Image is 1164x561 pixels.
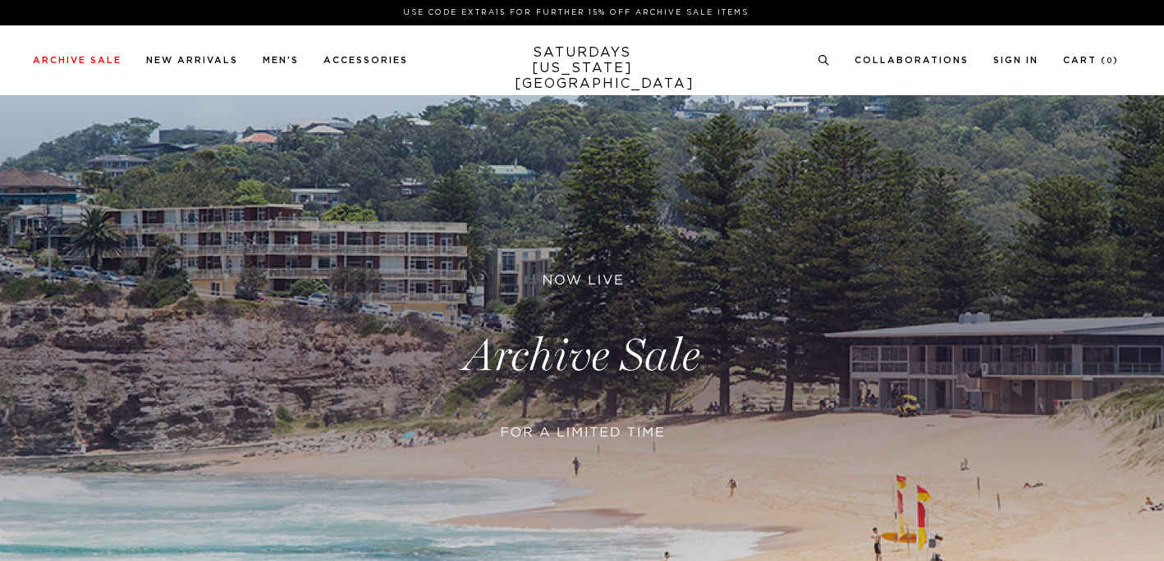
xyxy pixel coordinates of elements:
a: New Arrivals [146,56,238,65]
a: Men's [263,56,299,65]
a: Accessories [323,56,408,65]
p: Use Code EXTRA15 for Further 15% Off Archive Sale Items [39,7,1112,19]
a: SATURDAYS[US_STATE][GEOGRAPHIC_DATA] [515,45,650,92]
a: Collaborations [855,56,969,65]
a: Sign In [993,56,1038,65]
small: 0 [1107,57,1113,65]
a: Cart (0) [1063,56,1119,65]
a: Archive Sale [33,56,121,65]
